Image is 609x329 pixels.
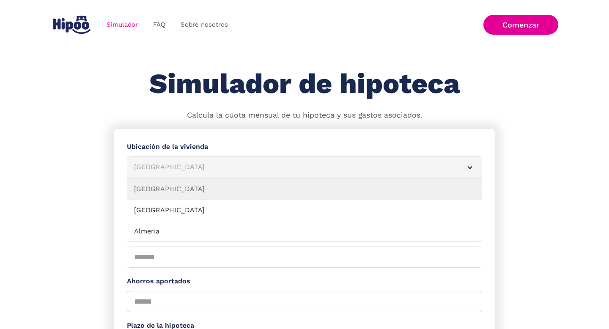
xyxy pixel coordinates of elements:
nav: [GEOGRAPHIC_DATA] [127,178,482,242]
a: [GEOGRAPHIC_DATA] [127,200,482,221]
a: Almeria [127,221,482,242]
label: Ahorros aportados [127,276,482,287]
a: FAQ [145,16,173,33]
a: [GEOGRAPHIC_DATA] [127,179,482,200]
a: home [51,12,92,37]
h1: Simulador de hipoteca [149,69,460,99]
a: Simulador [99,16,145,33]
a: Sobre nosotros [173,16,236,33]
a: Comenzar [483,15,558,35]
article: [GEOGRAPHIC_DATA] [127,156,482,178]
div: [GEOGRAPHIC_DATA] [134,162,455,173]
label: Ubicación de la vivienda [127,142,482,152]
p: Calcula la cuota mensual de tu hipoteca y sus gastos asociados. [187,110,422,121]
